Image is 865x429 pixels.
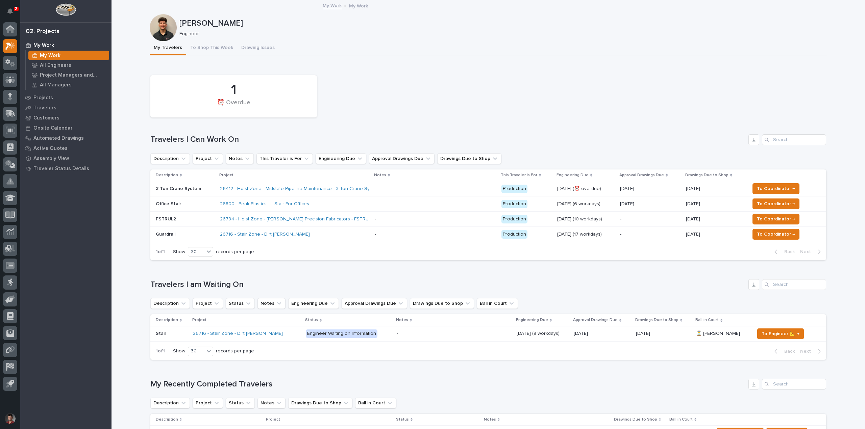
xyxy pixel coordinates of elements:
[20,103,112,113] a: Travelers
[410,298,474,309] button: Drawings Due to Shop
[193,153,223,164] button: Project
[752,183,799,194] button: To Coordinator →
[375,232,376,237] div: -
[762,379,826,390] div: Search
[620,216,680,222] p: -
[193,298,223,309] button: Project
[501,171,537,179] p: This Traveler is For
[686,215,701,222] p: [DATE]
[193,398,223,408] button: Project
[686,230,701,237] p: [DATE]
[369,153,435,164] button: Approval Drawings Due
[557,232,615,237] p: [DATE] (17 workdays)
[557,216,615,222] p: [DATE] (10 workdays)
[216,348,254,354] p: records per page
[150,326,826,341] tr: StairStair 26716 - Stair Zone - Dirt [PERSON_NAME] Engineer Waiting on Information- [DATE] (8 wor...
[26,28,59,35] div: 02. Projects
[757,230,795,238] span: To Coordinator →
[501,215,527,223] div: Production
[557,171,589,179] p: Engineering Due
[156,232,215,237] p: Guardrail
[33,145,68,152] p: Active Quotes
[484,416,496,423] p: Notes
[374,171,386,179] p: Notes
[26,80,112,89] a: All Managers
[173,348,185,354] p: Show
[557,201,615,207] p: [DATE] (6 workdays)
[342,298,407,309] button: Approval Drawings Due
[614,416,657,423] p: Drawings Due to Shop
[40,82,72,88] p: All Managers
[186,41,237,55] button: To Shop This Week
[355,398,396,408] button: Ball in Court
[797,249,826,255] button: Next
[323,1,342,9] a: My Work
[220,216,406,222] a: 26784 - Hoist Zone - [PERSON_NAME] Precision Fabricators - FSTRUL2 Crane System
[33,125,73,131] p: Onsite Calendar
[193,331,283,337] a: 26716 - Stair Zone - Dirt [PERSON_NAME]
[156,316,178,324] p: Description
[557,186,615,192] p: [DATE] (⏰ overdue)
[156,216,215,222] p: FSTRUL2
[685,171,728,179] p: Drawings Due to Shop
[306,329,377,338] div: Engineer Waiting on Information
[762,134,826,145] div: Search
[477,298,518,309] button: Ball in Court
[757,200,795,208] span: To Coordinator →
[150,212,826,227] tr: FSTRUL226784 - Hoist Zone - [PERSON_NAME] Precision Fabricators - FSTRUL2 Crane System - Producti...
[33,166,89,172] p: Traveler Status Details
[620,186,680,192] p: [DATE]
[162,82,305,99] div: 1
[40,62,71,69] p: All Engineers
[150,41,186,55] button: My Travelers
[156,186,215,192] p: 3 Ton Crane System
[156,171,178,179] p: Description
[620,232,680,237] p: -
[56,3,76,16] img: Workspace Logo
[150,398,190,408] button: Description
[501,230,527,239] div: Production
[762,330,799,338] span: To Engineer 📐 →
[3,4,17,18] button: Notifications
[797,348,826,354] button: Next
[156,329,168,337] p: Stair
[396,316,408,324] p: Notes
[150,181,826,196] tr: 3 Ton Crane System26412 - Hoist Zone - Midstate Pipeline Maintenance - 3 Ton Crane System - Produ...
[33,95,53,101] p: Projects
[150,135,746,144] h1: Travelers I Can Work On
[769,348,797,354] button: Back
[220,186,380,192] a: 26412 - Hoist Zone - Midstate Pipeline Maintenance - 3 Ton Crane System
[20,92,112,103] a: Projects
[150,343,170,359] p: 1 of 1
[516,316,548,324] p: Engineering Due
[762,279,826,290] input: Search
[150,379,746,389] h1: My Recently Completed Travelers
[573,316,618,324] p: Approval Drawings Due
[188,348,204,355] div: 30
[173,249,185,255] p: Show
[33,156,69,162] p: Assembly View
[33,115,59,121] p: Customers
[800,348,815,354] span: Next
[619,171,664,179] p: Approval Drawings Due
[288,298,339,309] button: Engineering Due
[266,416,280,423] p: Project
[26,60,112,70] a: All Engineers
[780,348,795,354] span: Back
[156,201,215,207] p: Office Stair
[375,201,376,207] div: -
[226,398,255,408] button: Status
[256,153,313,164] button: This Traveler is For
[226,298,255,309] button: Status
[150,196,826,212] tr: Office Stair26800 - Peak Plastics - L Stair For Offices - Production[DATE] (6 workdays)[DATE][DAT...
[20,143,112,153] a: Active Quotes
[162,99,305,113] div: ⏰ Overdue
[686,185,701,192] p: [DATE]
[188,248,204,256] div: 30
[757,328,804,339] button: To Engineer 📐 →
[150,298,190,309] button: Description
[780,249,795,255] span: Back
[156,416,178,423] p: Description
[769,249,797,255] button: Back
[3,411,17,426] button: users-avatar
